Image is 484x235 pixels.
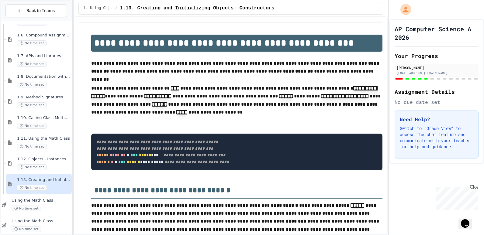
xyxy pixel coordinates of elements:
[17,82,47,87] span: No time set
[394,2,413,16] div: My Account
[17,95,71,100] span: 1.9. Method Signatures
[434,184,478,210] iframe: chat widget
[17,61,47,67] span: No time set
[5,4,67,17] button: Back to Teams
[17,157,71,162] span: 1.12. Objects - Instances of Classes
[17,123,47,129] span: No time set
[17,74,71,79] span: 1.8. Documentation with Comments and Preconditions
[17,33,71,38] span: 1.6. Compound Assignment Operators
[17,102,47,108] span: No time set
[396,65,477,70] div: [PERSON_NAME]
[395,98,479,106] div: No due date set
[17,115,71,121] span: 1.10. Calling Class Methods
[395,87,479,96] h2: Assignment Details
[17,40,47,46] span: No time set
[84,6,113,11] span: 1. Using Objects and Methods
[115,6,117,11] span: /
[395,52,479,60] h2: Your Progress
[400,125,473,150] p: Switch to "Grade View" to access the chat feature and communicate with your teacher for help and ...
[17,185,47,191] span: No time set
[12,219,71,224] span: Using the Math Class
[2,2,42,39] div: Chat with us now!Close
[395,25,479,42] h1: AP Computer Science A 2026
[120,5,275,12] span: 1.13. Creating and Initializing Objects: Constructors
[17,53,71,59] span: 1.7. APIs and Libraries
[12,226,41,232] span: No time set
[17,164,47,170] span: No time set
[17,136,71,141] span: 1.11. Using the Math Class
[400,116,473,123] h3: Need Help?
[458,211,478,229] iframe: chat widget
[17,144,47,149] span: No time set
[396,71,477,75] div: [EMAIL_ADDRESS][DOMAIN_NAME]
[12,198,71,203] span: Using the Math Class
[17,177,71,182] span: 1.13. Creating and Initializing Objects: Constructors
[12,206,41,211] span: No time set
[26,8,55,14] span: Back to Teams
